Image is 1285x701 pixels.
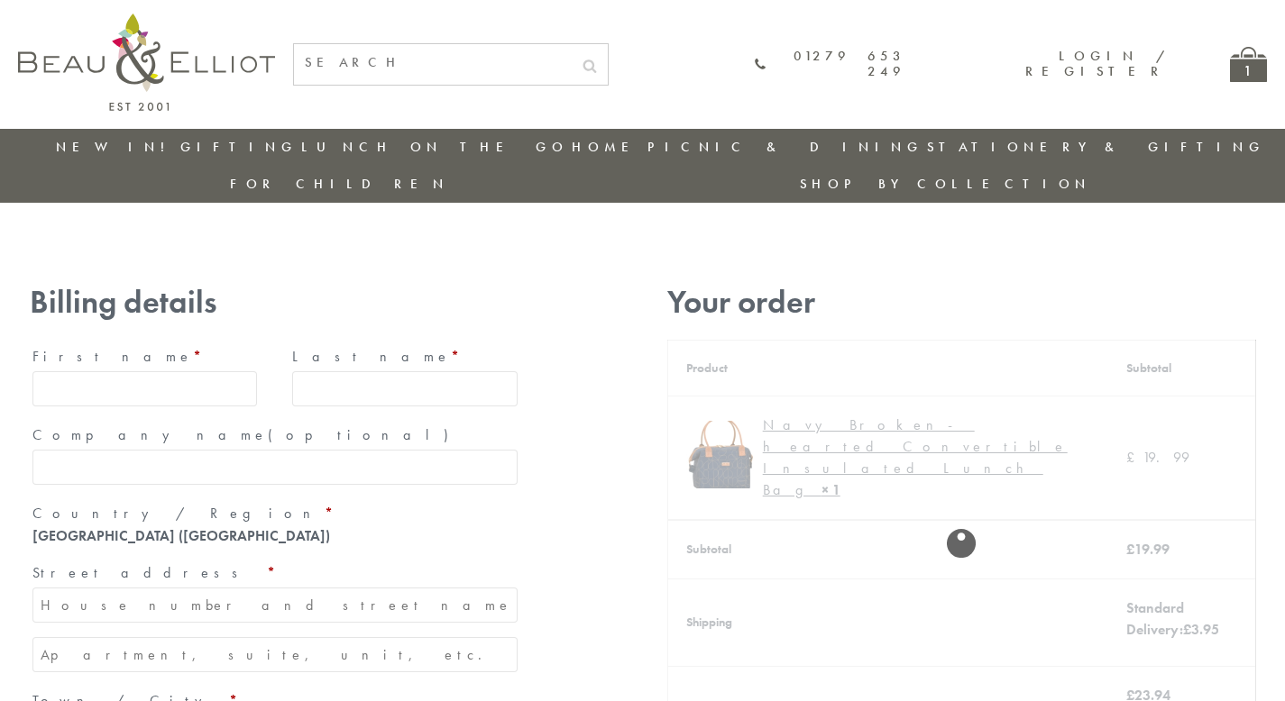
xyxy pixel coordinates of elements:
[268,425,459,444] span: (optional)
[32,342,258,371] label: First name
[32,559,518,587] label: Street address
[1025,47,1167,80] a: Login / Register
[292,342,518,371] label: Last name
[32,526,330,545] strong: [GEOGRAPHIC_DATA] ([GEOGRAPHIC_DATA])
[927,138,1265,156] a: Stationery & Gifting
[572,138,644,156] a: Home
[667,284,1256,321] h3: Your order
[32,421,518,450] label: Company name
[301,138,568,156] a: Lunch On The Go
[1230,47,1267,82] a: 1
[800,175,1091,193] a: Shop by collection
[18,14,275,111] img: logo
[32,499,518,528] label: Country / Region
[647,138,923,156] a: Picnic & Dining
[30,284,520,321] h3: Billing details
[32,587,518,623] input: House number and street name
[230,175,449,193] a: For Children
[294,44,572,81] input: SEARCH
[32,637,518,672] input: Apartment, suite, unit, etc. (optional)
[180,138,298,156] a: Gifting
[755,49,905,80] a: 01279 653 249
[56,138,177,156] a: New in!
